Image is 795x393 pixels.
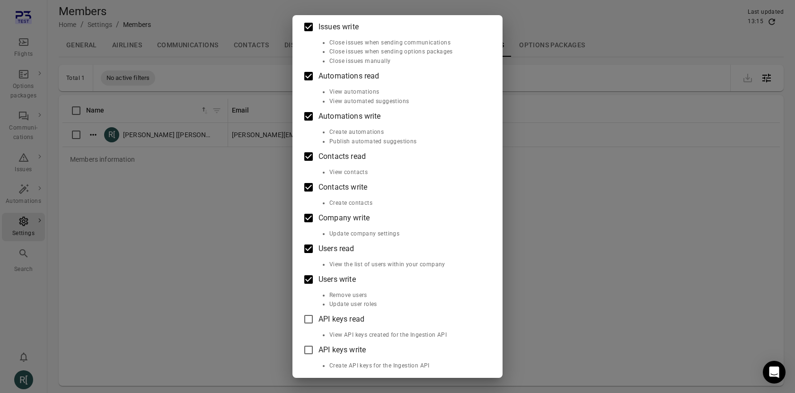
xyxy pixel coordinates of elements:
[329,291,485,300] li: Remove users
[329,128,485,137] li: Create automations
[318,111,381,122] span: Automations write
[329,199,485,208] li: Create contacts
[318,344,366,356] span: API keys write
[329,47,485,57] li: Close issues when sending options packages
[318,314,364,325] span: API keys read
[329,331,485,340] li: View API keys created for the Ingestion API
[318,274,356,285] span: Users write
[318,182,367,193] span: Contacts write
[329,87,485,97] li: View automations
[318,21,359,33] span: Issues write
[329,361,485,371] li: Create API keys for the Ingestion API
[329,57,485,66] li: Close issues manually
[318,212,370,224] span: Company write
[318,243,354,254] span: Users read
[329,97,485,106] li: View automated suggestions
[329,300,485,309] li: Update user roles
[318,70,379,82] span: Automations read
[329,38,485,48] li: Close issues when sending communications
[329,137,485,147] li: Publish automated suggestions
[318,151,366,162] span: Contacts read
[763,361,786,384] div: Open Intercom Messenger
[329,260,485,270] li: View the list of users within your company
[329,229,485,239] li: Update company settings
[329,168,485,177] li: View contacts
